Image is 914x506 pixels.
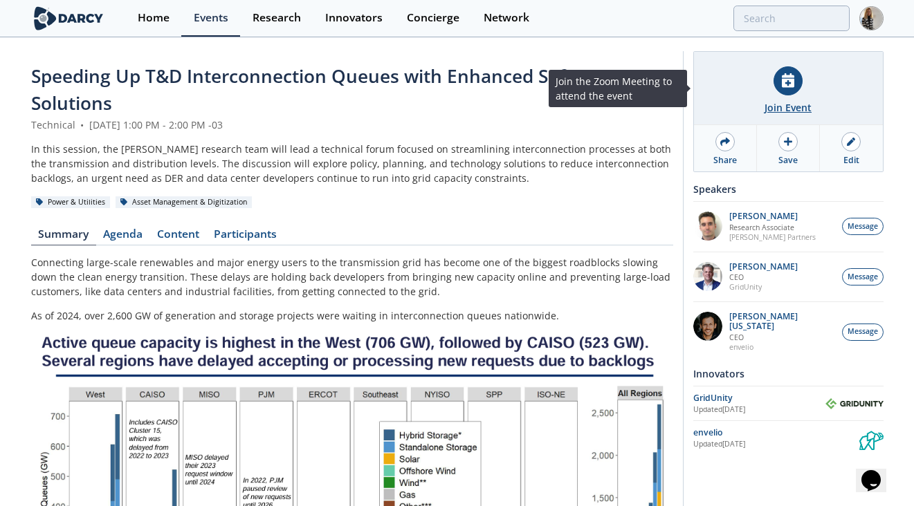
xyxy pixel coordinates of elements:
[778,154,798,167] div: Save
[729,282,798,292] p: GridUnity
[729,232,816,242] p: [PERSON_NAME] Partners
[407,12,459,24] div: Concierge
[31,229,96,245] a: Summary
[729,223,816,232] p: Research Associate
[484,12,529,24] div: Network
[78,118,86,131] span: •
[693,427,859,439] div: envelio
[729,262,798,272] p: [PERSON_NAME]
[253,12,301,24] div: Research
[693,177,884,201] div: Speakers
[31,255,673,299] p: Connecting large-scale renewables and major energy users to the transmission grid has become one ...
[729,312,834,331] p: [PERSON_NAME][US_STATE]
[325,12,383,24] div: Innovators
[693,391,884,415] a: GridUnity Updated[DATE] GridUnity
[31,118,673,132] div: Technical [DATE] 1:00 PM - 2:00 PM -03
[31,6,107,30] img: logo-wide.svg
[96,229,150,245] a: Agenda
[825,398,884,409] img: GridUnity
[31,64,616,115] span: Speeding Up T&D Interconnection Queues with Enhanced Software Solutions
[729,342,834,352] p: envelio
[693,262,722,291] img: d42dc26c-2a28-49ac-afde-9b58c84c0349
[843,154,859,167] div: Edit
[848,326,878,337] span: Message
[729,272,798,282] p: CEO
[31,308,673,323] p: As of 2024, over 2,600 GW of generation and storage projects were waiting in interconnection queu...
[693,404,825,415] div: Updated [DATE]
[693,312,722,341] img: 1b183925-147f-4a47-82c9-16eeeed5003c
[693,212,722,241] img: f1d2b35d-fddb-4a25-bd87-d4d314a355e9
[138,12,170,24] div: Home
[693,439,859,450] div: Updated [DATE]
[729,212,816,221] p: [PERSON_NAME]
[693,362,884,386] div: Innovators
[842,218,884,235] button: Message
[116,196,253,209] div: Asset Management & Digitization
[713,154,737,167] div: Share
[150,229,207,245] a: Content
[859,426,884,450] img: envelio
[842,268,884,285] button: Message
[848,272,878,283] span: Message
[207,229,284,245] a: Participants
[820,125,882,171] a: Edit
[693,392,825,404] div: GridUnity
[856,451,900,492] iframe: chat widget
[31,142,673,185] div: In this session, the [PERSON_NAME] research team will lead a technical forum focused on streamlin...
[194,12,228,24] div: Events
[848,221,878,232] span: Message
[693,426,884,450] a: envelio Updated[DATE] envelio
[765,100,812,115] div: Join Event
[31,196,111,209] div: Power & Utilities
[733,6,850,31] input: Advanced Search
[859,6,884,30] img: Profile
[842,324,884,341] button: Message
[729,332,834,342] p: CEO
